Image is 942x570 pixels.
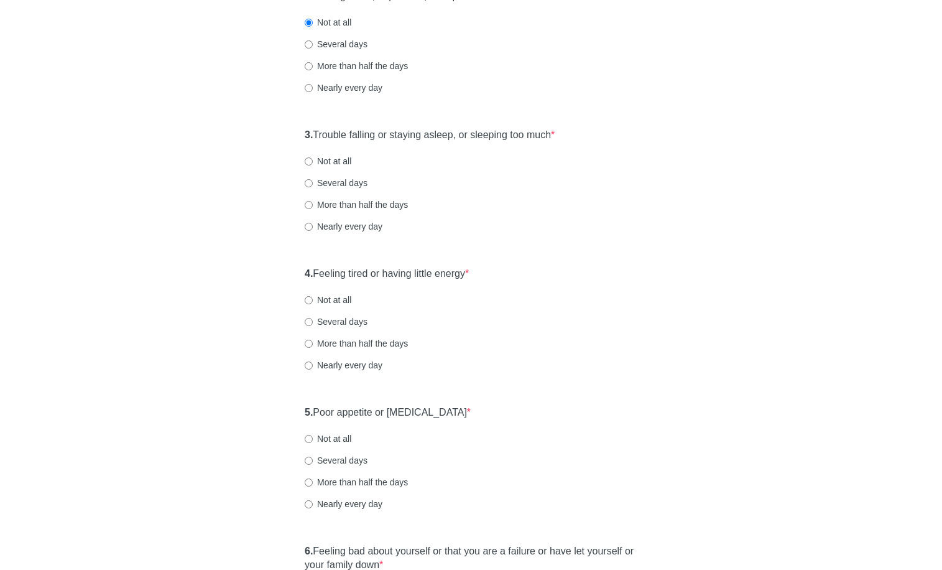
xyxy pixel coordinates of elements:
[305,84,313,92] input: Nearly every day
[305,476,408,488] label: More than half the days
[305,294,351,306] label: Not at all
[305,359,382,371] label: Nearly every day
[305,407,313,418] strong: 5.
[305,406,471,420] label: Poor appetite or [MEDICAL_DATA]
[305,155,351,167] label: Not at all
[305,177,367,189] label: Several days
[305,454,367,467] label: Several days
[305,62,313,70] input: More than half the days
[305,201,313,209] input: More than half the days
[305,362,313,370] input: Nearly every day
[305,179,313,187] input: Several days
[305,500,313,508] input: Nearly every day
[305,340,313,348] input: More than half the days
[305,315,367,328] label: Several days
[305,199,408,211] label: More than half the days
[305,128,555,142] label: Trouble falling or staying asleep, or sleeping too much
[305,457,313,465] input: Several days
[305,38,367,50] label: Several days
[305,498,382,510] label: Nearly every day
[305,220,382,233] label: Nearly every day
[305,129,313,140] strong: 3.
[305,40,313,49] input: Several days
[305,318,313,326] input: Several days
[305,82,382,94] label: Nearly every day
[305,479,313,487] input: More than half the days
[305,337,408,350] label: More than half the days
[305,60,408,72] label: More than half the days
[305,157,313,166] input: Not at all
[305,19,313,27] input: Not at all
[305,546,313,556] strong: 6.
[305,16,351,29] label: Not at all
[305,268,313,279] strong: 4.
[305,267,469,281] label: Feeling tired or having little energy
[305,296,313,304] input: Not at all
[305,435,313,443] input: Not at all
[305,432,351,445] label: Not at all
[305,223,313,231] input: Nearly every day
